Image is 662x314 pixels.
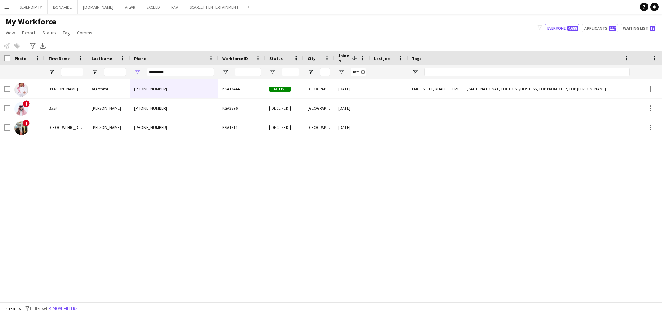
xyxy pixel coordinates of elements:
a: Status [40,28,59,37]
span: 1 filter set [29,306,47,311]
div: [PHONE_NUMBER] [130,99,218,118]
img: Basil arafat [14,102,28,116]
input: Workforce ID Filter Input [235,68,261,76]
a: Export [19,28,38,37]
span: City [308,56,315,61]
span: My Workforce [6,17,56,27]
span: Comms [77,30,92,36]
input: Phone Filter Input [147,68,214,76]
span: Status [42,30,56,36]
button: BONAFIDE [48,0,78,14]
a: Comms [74,28,95,37]
div: [PERSON_NAME] [88,99,130,118]
span: View [6,30,15,36]
span: Phone [134,56,146,61]
div: [PHONE_NUMBER] [130,118,218,137]
span: Last Name [92,56,112,61]
div: [GEOGRAPHIC_DATA] [44,118,88,137]
button: [DOMAIN_NAME] [78,0,119,14]
div: [PERSON_NAME] [44,79,88,98]
a: View [3,28,18,37]
div: [GEOGRAPHIC_DATA] [303,79,334,98]
div: [GEOGRAPHIC_DATA] [303,99,334,118]
button: Open Filter Menu [49,69,55,75]
button: Waiting list17 [621,24,656,32]
img: Ahmed algethmi [14,83,28,97]
span: ! [23,120,30,126]
span: Last job [374,56,390,61]
div: KSA3896 [218,99,265,118]
button: Open Filter Menu [269,69,275,75]
span: Joined [338,53,349,63]
button: Remove filters [47,305,79,312]
div: [DATE] [334,118,370,137]
span: 117 [609,26,616,31]
input: Joined Filter Input [351,68,366,76]
span: Tag [63,30,70,36]
div: [PHONE_NUMBER] [130,79,218,98]
div: KSA13444 [218,79,265,98]
app-action-btn: Advanced filters [29,42,37,50]
button: SERENDIPITY [14,0,48,14]
div: KSA1611 [218,118,265,137]
input: City Filter Input [320,68,330,76]
button: Open Filter Menu [338,69,344,75]
button: Applicants117 [582,24,618,32]
button: Open Filter Menu [222,69,229,75]
input: Status Filter Input [282,68,299,76]
span: Export [22,30,36,36]
div: algethmi [88,79,130,98]
button: Open Filter Menu [412,69,418,75]
span: Photo [14,56,26,61]
div: [PERSON_NAME] [88,118,130,137]
button: SCARLETT ENTERTAINMENT [184,0,244,14]
span: 17 [650,26,655,31]
button: RAA [166,0,184,14]
input: Tags Filter Input [424,68,630,76]
app-action-btn: Export XLSX [39,42,47,50]
span: Declined [269,125,291,130]
span: ! [23,100,30,107]
div: [GEOGRAPHIC_DATA] [303,118,334,137]
span: Active [269,87,291,92]
span: First Name [49,56,70,61]
input: Last Name Filter Input [104,68,126,76]
div: [DATE] [334,99,370,118]
span: Tags [412,56,421,61]
div: [DATE] [334,79,370,98]
span: 4,688 [567,26,578,31]
button: Open Filter Menu [308,69,314,75]
button: Open Filter Menu [134,69,140,75]
span: Status [269,56,283,61]
div: Basil [44,99,88,118]
button: AruVR [119,0,141,14]
input: First Name Filter Input [61,68,83,76]
a: Tag [60,28,73,37]
span: Workforce ID [222,56,248,61]
span: Declined [269,106,291,111]
button: Open Filter Menu [92,69,98,75]
button: Everyone4,688 [545,24,579,32]
img: basel Arafat [14,121,28,135]
div: ENGLISH ++, KHALEEJI PROFILE, SAUDI NATIONAL, TOP HOST/HOSTESS, TOP PROMOTER, TOP [PERSON_NAME] [408,79,634,98]
button: 2XCEED [141,0,166,14]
